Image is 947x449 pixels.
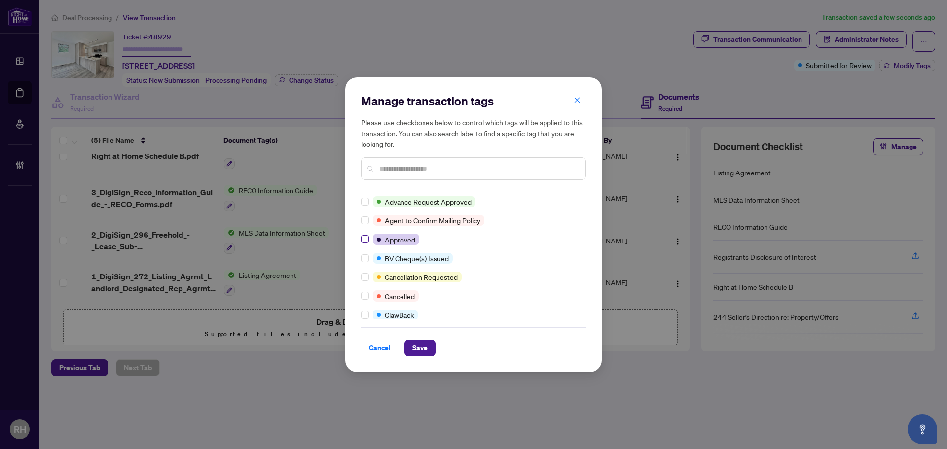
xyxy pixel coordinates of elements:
span: Advance Request Approved [385,196,472,207]
span: BV Cheque(s) Issued [385,253,449,264]
span: Cancellation Requested [385,272,458,282]
button: Open asap [908,414,937,444]
button: Save [404,340,436,356]
span: ClawBack [385,310,414,320]
span: Save [412,340,428,356]
span: Cancel [369,340,391,356]
h2: Manage transaction tags [361,93,586,109]
h5: Please use checkboxes below to control which tags will be applied to this transaction. You can al... [361,117,586,149]
span: Agent to Confirm Mailing Policy [385,215,480,226]
span: Cancelled [385,291,415,302]
span: Approved [385,234,415,245]
button: Cancel [361,340,399,356]
span: close [574,97,581,104]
